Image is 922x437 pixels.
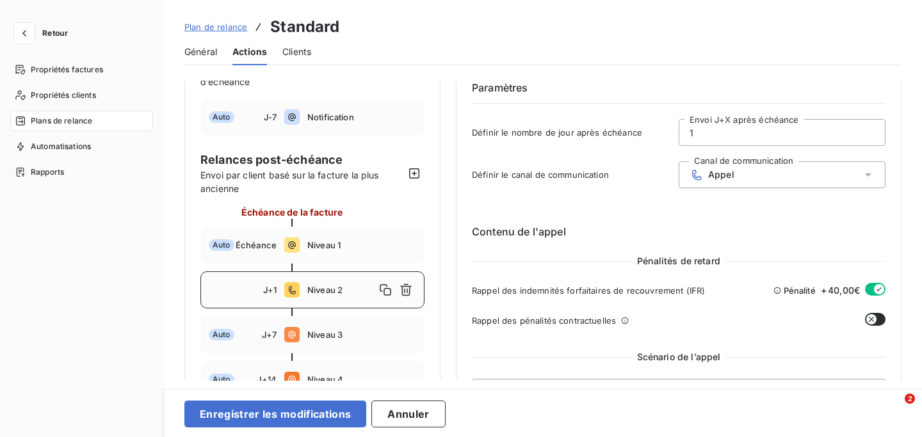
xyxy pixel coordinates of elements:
[472,224,886,239] h6: Contenu de l'appel
[184,45,217,58] span: Général
[307,285,375,295] span: Niveau 2
[632,255,725,267] span: Pénalités de retard
[10,60,153,80] a: Propriétés factures
[209,111,234,123] span: Auto
[42,29,68,37] span: Retour
[263,285,277,295] span: J+1
[241,205,343,219] span: Échéance de la facture
[31,141,91,152] span: Automatisations
[10,23,78,44] button: Retour
[209,329,234,340] span: Auto
[472,285,705,296] span: Rappel des indemnités forfaitaires de recouvrement (IFR)
[632,351,726,363] span: Scénario de l’appel
[257,374,277,385] span: J+14
[821,283,860,297] span: + 40,00€
[307,374,416,385] span: Niveau 4
[708,170,734,180] span: Appel
[282,45,311,58] span: Clients
[371,401,445,427] button: Annuler
[472,170,679,180] span: Définir le canal de communication
[472,80,886,104] h6: Paramètres
[905,393,915,404] span: 2
[184,401,366,427] button: Enregistrer les modifications
[307,112,416,122] span: Notification
[262,330,277,340] span: J+7
[200,151,404,168] span: Relances post-échéance
[878,393,909,424] iframe: Intercom live chat
[236,240,277,250] span: Échéance
[307,330,416,340] span: Niveau 3
[209,239,234,251] span: Auto
[31,166,64,178] span: Rapports
[184,22,247,32] span: Plan de relance
[472,315,616,326] span: Rappel des pénalités contractuelles
[10,111,153,131] a: Plans de relance
[264,112,277,122] span: J-7
[307,240,416,250] span: Niveau 1
[10,136,153,157] a: Automatisations
[31,115,92,127] span: Plans de relance
[472,127,679,138] span: Définir le nombre de jour après échéance
[232,45,267,58] span: Actions
[10,162,153,182] a: Rapports
[200,168,404,195] span: Envoi par client basé sur la facture la plus ancienne
[209,374,234,385] span: Auto
[31,90,96,101] span: Propriétés clients
[270,15,339,38] h3: Standard
[784,285,816,296] span: Pénalité
[184,20,247,33] a: Plan de relance
[10,85,153,106] a: Propriétés clients
[31,64,103,75] span: Propriétés factures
